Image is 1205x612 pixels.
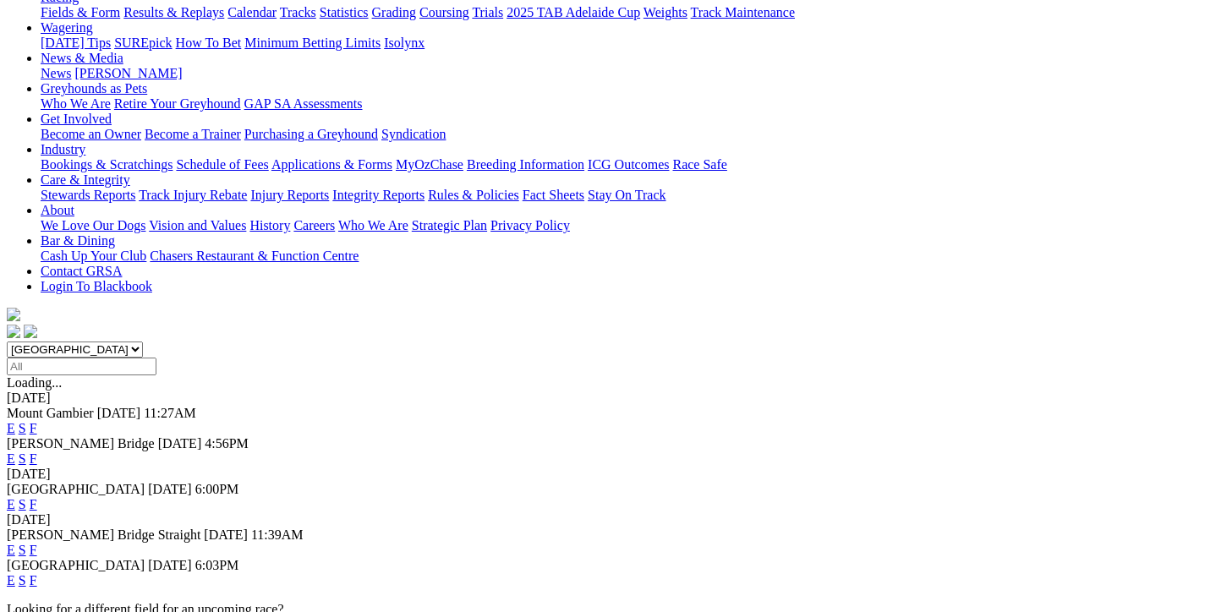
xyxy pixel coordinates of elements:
a: News & Media [41,51,123,65]
span: [DATE] [148,558,192,572]
a: [DATE] Tips [41,36,111,50]
span: [GEOGRAPHIC_DATA] [7,558,145,572]
a: History [249,218,290,232]
a: F [30,573,37,587]
span: 6:03PM [195,558,239,572]
a: E [7,451,15,466]
a: Chasers Restaurant & Function Centre [150,249,359,263]
a: How To Bet [176,36,242,50]
a: Greyhounds as Pets [41,81,147,96]
a: Statistics [320,5,369,19]
a: F [30,451,37,466]
span: [DATE] [148,482,192,496]
a: News [41,66,71,80]
a: Track Maintenance [691,5,795,19]
a: Rules & Policies [428,188,519,202]
a: We Love Our Dogs [41,218,145,232]
a: E [7,497,15,511]
a: Stay On Track [588,188,665,202]
input: Select date [7,358,156,375]
a: S [19,451,26,466]
a: Isolynx [384,36,424,50]
a: Fields & Form [41,5,120,19]
a: Calendar [227,5,277,19]
span: [PERSON_NAME] Bridge Straight [7,527,200,542]
a: Track Injury Rebate [139,188,247,202]
a: Cash Up Your Club [41,249,146,263]
span: [GEOGRAPHIC_DATA] [7,482,145,496]
span: 4:56PM [205,436,249,451]
div: [DATE] [7,467,1198,482]
a: F [30,497,37,511]
span: [DATE] [204,527,248,542]
a: Race Safe [672,157,726,172]
span: 11:39AM [251,527,304,542]
div: [DATE] [7,391,1198,406]
a: Results & Replays [123,5,224,19]
div: Racing [41,5,1198,20]
div: Get Involved [41,127,1198,142]
a: E [7,573,15,587]
a: Integrity Reports [332,188,424,202]
a: Care & Integrity [41,172,130,187]
a: Grading [372,5,416,19]
a: Retire Your Greyhound [114,96,241,111]
a: 2025 TAB Adelaide Cup [507,5,640,19]
img: facebook.svg [7,325,20,338]
span: 11:27AM [144,406,196,420]
a: Get Involved [41,112,112,126]
a: Schedule of Fees [176,157,268,172]
a: E [7,543,15,557]
a: Trials [472,5,503,19]
a: S [19,421,26,435]
a: ICG Outcomes [588,157,669,172]
a: Careers [293,218,335,232]
span: Loading... [7,375,62,390]
div: Greyhounds as Pets [41,96,1198,112]
a: Contact GRSA [41,264,122,278]
a: About [41,203,74,217]
span: [DATE] [158,436,202,451]
div: [DATE] [7,512,1198,527]
a: Privacy Policy [490,218,570,232]
a: Bar & Dining [41,233,115,248]
a: Syndication [381,127,446,141]
a: F [30,421,37,435]
img: logo-grsa-white.png [7,308,20,321]
a: Fact Sheets [523,188,584,202]
a: Who We Are [338,218,408,232]
a: E [7,421,15,435]
a: Injury Reports [250,188,329,202]
a: SUREpick [114,36,172,50]
span: [DATE] [97,406,141,420]
a: S [19,497,26,511]
a: Bookings & Scratchings [41,157,173,172]
div: Bar & Dining [41,249,1198,264]
a: Wagering [41,20,93,35]
a: Who We Are [41,96,111,111]
a: S [19,543,26,557]
a: Applications & Forms [271,157,392,172]
span: [PERSON_NAME] Bridge [7,436,155,451]
div: About [41,218,1198,233]
a: S [19,573,26,587]
a: Coursing [419,5,469,19]
div: Wagering [41,36,1198,51]
a: Weights [644,5,687,19]
a: Tracks [280,5,316,19]
div: Care & Integrity [41,188,1198,203]
a: Login To Blackbook [41,279,152,293]
a: Stewards Reports [41,188,135,202]
a: Become a Trainer [145,127,241,141]
a: GAP SA Assessments [244,96,363,111]
a: Minimum Betting Limits [244,36,381,50]
div: News & Media [41,66,1198,81]
a: Industry [41,142,85,156]
a: Purchasing a Greyhound [244,127,378,141]
a: Breeding Information [467,157,584,172]
img: twitter.svg [24,325,37,338]
a: Strategic Plan [412,218,487,232]
a: [PERSON_NAME] [74,66,182,80]
div: Industry [41,157,1198,172]
a: F [30,543,37,557]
